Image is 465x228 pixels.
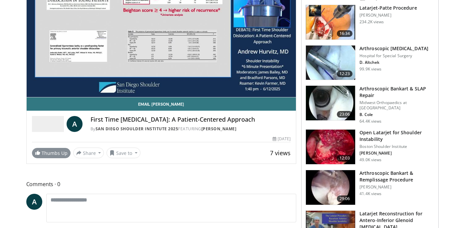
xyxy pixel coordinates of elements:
[359,151,434,156] p: [PERSON_NAME]
[67,116,83,132] a: A
[26,194,42,210] a: A
[359,13,417,18] p: [PERSON_NAME]
[359,112,434,117] p: B. Cole
[306,85,434,124] a: 23:06 Arthroscopic Bankart & SLAP Repair Midwest Orthopaedics at [GEOGRAPHIC_DATA] B. Cole 64.4K ...
[359,45,428,52] h3: Arthroscopic [MEDICAL_DATA]
[27,97,296,111] a: Email [PERSON_NAME]
[306,130,355,164] img: 944938_3.png.150x105_q85_crop-smart_upscale.jpg
[359,129,434,143] h3: Open Latarjet for Shoulder Instability
[359,66,381,72] p: 99.9K views
[73,148,104,158] button: Share
[359,119,381,124] p: 64.4K views
[32,148,71,158] a: Thumbs Up
[306,46,355,80] img: 10039_3.png.150x105_q85_crop-smart_upscale.jpg
[337,111,353,118] span: 23:06
[337,70,353,77] span: 12:23
[359,191,381,196] p: 41.4K views
[359,19,384,25] p: 234.2K views
[91,126,291,132] div: By FEATURING
[273,136,291,142] div: [DATE]
[306,170,355,205] img: wolf_3.png.150x105_q85_crop-smart_upscale.jpg
[337,30,353,37] span: 16:34
[107,148,140,158] button: Save to
[306,5,434,40] a: 16:34 Latarjet-Patte Procedure [PERSON_NAME] 234.2K views
[359,5,417,11] h3: Latarjet-Patte Procedure
[337,195,353,202] span: 29:06
[359,53,428,58] p: Hospital for Special Surgery
[306,170,434,205] a: 29:06 Arthroscopic Bankart & Remplissage Procedure [PERSON_NAME] 41.4K views
[359,170,434,183] h3: Arthroscopic Bankart & Remplissage Procedure
[91,116,291,123] h4: First Time [MEDICAL_DATA]: A Patient-Centered Approach
[32,116,64,132] img: San Diego Shoulder Institute 2025
[306,45,434,80] a: 12:23 Arthroscopic [MEDICAL_DATA] Hospital for Special Surgery D. Altchek 99.9K views
[359,85,434,99] h3: Arthroscopic Bankart & SLAP Repair
[306,129,434,165] a: 12:03 Open Latarjet for Shoulder Instability Boston Shoulder Institute [PERSON_NAME] 49.0K views
[306,5,355,40] img: 617583_3.png.150x105_q85_crop-smart_upscale.jpg
[306,86,355,120] img: cole_0_3.png.150x105_q85_crop-smart_upscale.jpg
[270,149,291,157] span: 7 views
[359,144,434,149] p: Boston Shoulder Institute
[337,155,353,162] span: 12:03
[96,126,178,132] a: San Diego Shoulder Institute 2025
[201,126,237,132] a: [PERSON_NAME]
[359,60,428,65] p: D. Altchek
[359,184,434,190] p: [PERSON_NAME]
[359,157,381,163] p: 49.0K views
[359,100,434,111] p: Midwest Orthopaedics at [GEOGRAPHIC_DATA]
[26,180,297,188] span: Comments 0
